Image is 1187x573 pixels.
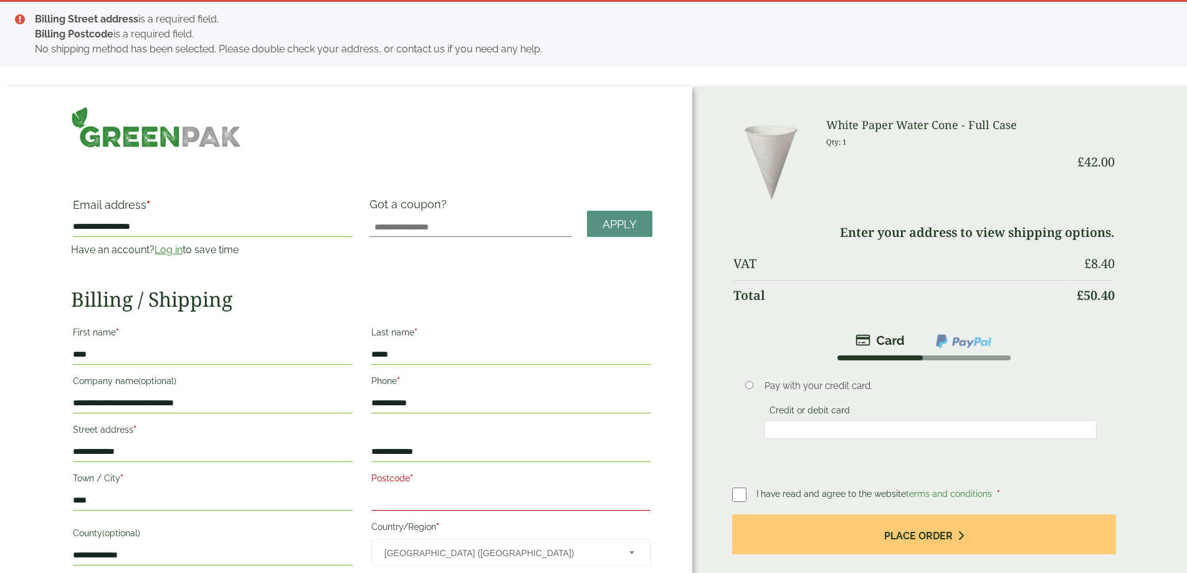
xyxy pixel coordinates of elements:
span: (optional) [138,376,176,386]
bdi: 50.40 [1077,287,1115,304]
abbr: required [133,425,136,435]
label: County [73,524,352,546]
span: £ [1077,287,1084,304]
img: GreenPak Supplies [71,107,241,148]
th: Total [733,280,1067,311]
p: Pay with your credit card. [765,379,1097,393]
h2: Billing / Shipping [71,287,652,311]
abbr: required [146,198,150,211]
a: Apply [587,211,652,238]
abbr: required [997,489,1000,499]
abbr: required [120,473,123,483]
label: Got a coupon? [369,198,452,217]
li: No shipping method has been selected. Please double check your address, or contact us if you need... [35,42,1167,57]
small: Qty: 1 [826,137,847,147]
abbr: required [397,376,400,386]
label: Country/Region [371,518,651,539]
label: First name [73,324,352,345]
label: Email address [73,200,352,217]
abbr: required [410,473,413,483]
label: Company name [73,372,352,393]
h3: White Paper Water Cone - Full Case [826,118,1067,132]
abbr: required [414,327,417,337]
bdi: 42.00 [1077,153,1115,170]
bdi: 8.40 [1084,255,1115,272]
a: Log in [155,244,183,256]
abbr: required [436,522,439,532]
label: Town / City [73,469,352,491]
td: Enter your address to view shipping options. [733,218,1114,248]
span: £ [1077,153,1084,170]
span: I have read and agree to the website [756,489,994,499]
img: ppcp-gateway.png [935,333,993,349]
li: is a required field. [35,27,1167,42]
a: terms and conditions [906,489,992,499]
img: stripe.png [856,333,905,348]
label: Last name [371,324,651,345]
button: Place order [732,514,1115,555]
p: Have an account? to save time [71,243,354,258]
label: Phone [371,372,651,393]
span: Apply [603,218,637,231]
li: is a required field. [35,12,1167,27]
th: VAT [733,249,1067,279]
span: United Kingdom (UK) [384,540,613,566]
label: Credit or debit card [765,405,855,419]
abbr: required [116,327,119,337]
span: £ [1084,255,1091,272]
span: (optional) [102,528,140,538]
label: Postcode [371,469,651,491]
label: Street address [73,421,352,442]
strong: Billing Postcode [35,28,113,40]
iframe: Secure card payment input frame [768,424,1093,435]
strong: Billing Street address [35,13,138,25]
span: Country/Region [371,539,651,566]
